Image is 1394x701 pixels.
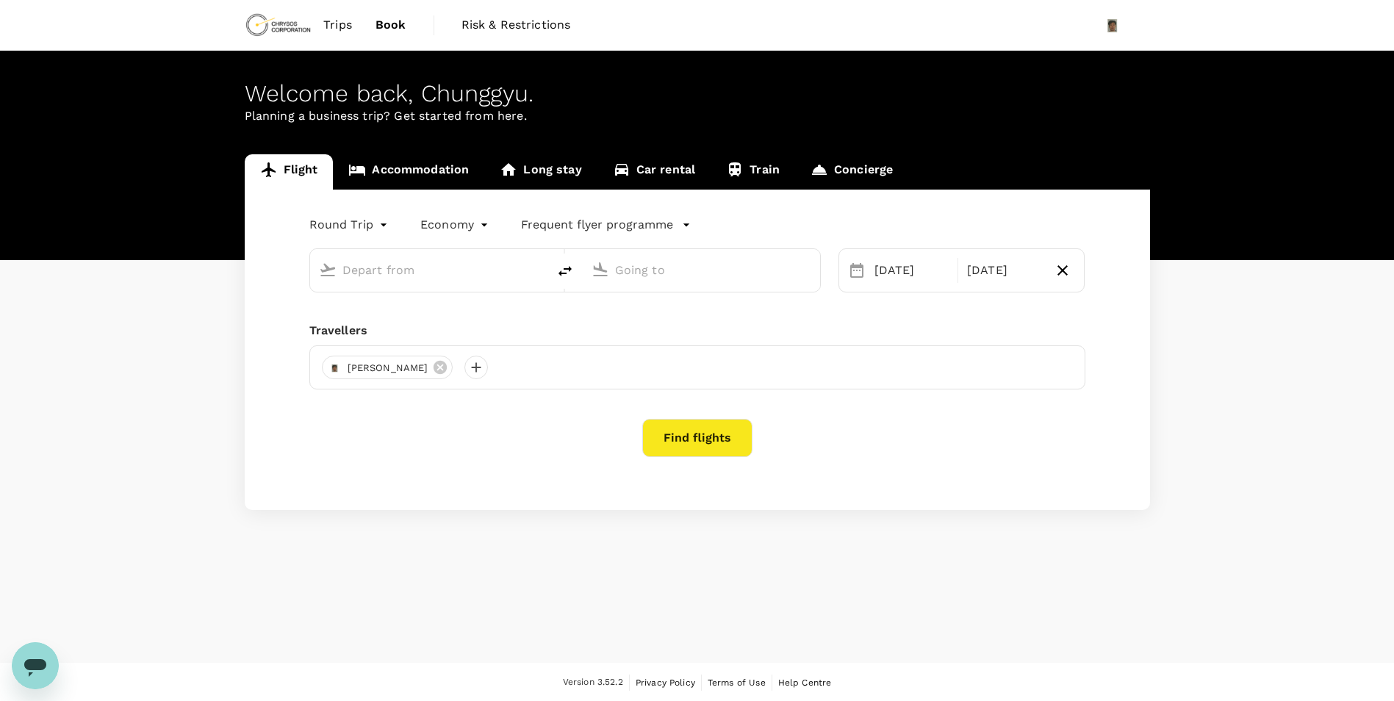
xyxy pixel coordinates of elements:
[326,359,343,376] img: avatar-66c69645ea1af.png
[537,268,540,271] button: Open
[563,675,623,690] span: Version 3.52.2
[1097,10,1127,40] img: Chunggyu Lim
[708,675,766,691] a: Terms of Use
[597,154,711,190] a: Car rental
[636,677,695,688] span: Privacy Policy
[778,675,832,691] a: Help Centre
[342,259,517,281] input: Depart from
[245,80,1150,107] div: Welcome back , Chunggyu .
[339,361,437,375] span: [PERSON_NAME]
[461,16,571,34] span: Risk & Restrictions
[795,154,908,190] a: Concierge
[708,677,766,688] span: Terms of Use
[333,154,484,190] a: Accommodation
[521,216,673,234] p: Frequent flyer programme
[12,642,59,689] iframe: Button to launch messaging window
[642,419,752,457] button: Find flights
[420,213,492,237] div: Economy
[245,9,312,41] img: Chrysos Corporation
[245,107,1150,125] p: Planning a business trip? Get started from here.
[323,16,352,34] span: Trips
[778,677,832,688] span: Help Centre
[376,16,406,34] span: Book
[869,256,955,285] div: [DATE]
[961,256,1047,285] div: [DATE]
[309,322,1085,339] div: Travellers
[636,675,695,691] a: Privacy Policy
[245,154,334,190] a: Flight
[484,154,597,190] a: Long stay
[322,356,453,379] div: [PERSON_NAME]
[521,216,691,234] button: Frequent flyer programme
[547,254,583,289] button: delete
[711,154,795,190] a: Train
[615,259,789,281] input: Going to
[810,268,813,271] button: Open
[309,213,392,237] div: Round Trip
